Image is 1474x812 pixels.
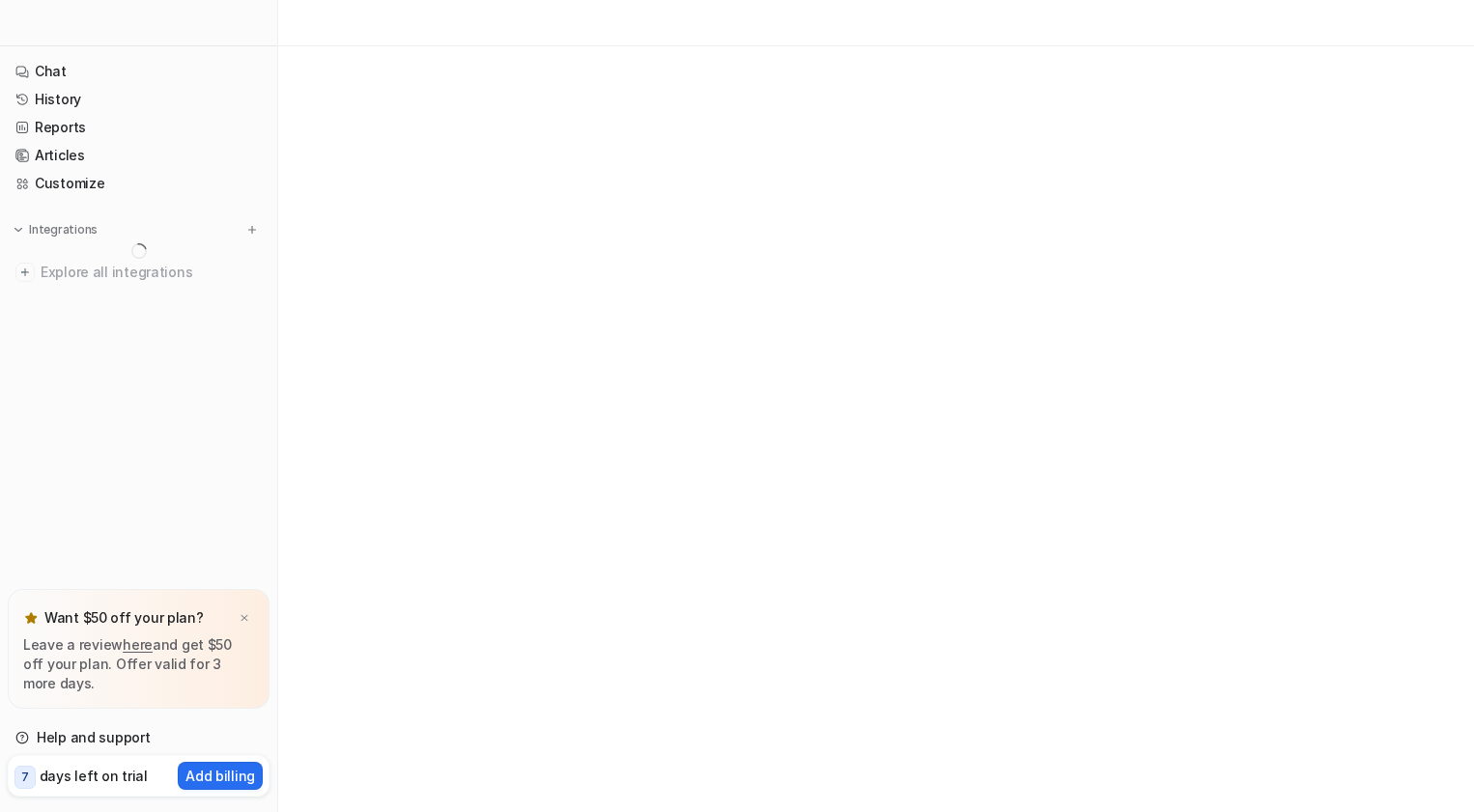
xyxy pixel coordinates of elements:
[29,222,98,238] p: Integrations
[8,86,269,113] a: History
[185,766,255,786] p: Add billing
[239,612,250,625] img: x
[23,635,254,693] p: Leave a review and get $50 off your plan. Offer valid for 3 more days.
[8,58,269,85] a: Chat
[15,263,35,282] img: explore all integrations
[8,142,269,169] a: Articles
[40,766,148,786] p: days left on trial
[21,769,29,786] p: 7
[8,114,269,141] a: Reports
[245,223,259,237] img: menu_add.svg
[44,608,204,628] p: Want $50 off your plan?
[41,257,262,288] span: Explore all integrations
[8,170,269,197] a: Customize
[23,610,39,626] img: star
[8,724,269,751] a: Help and support
[8,220,103,239] button: Integrations
[123,636,153,653] a: here
[12,223,25,237] img: expand menu
[178,762,263,790] button: Add billing
[8,259,269,286] a: Explore all integrations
